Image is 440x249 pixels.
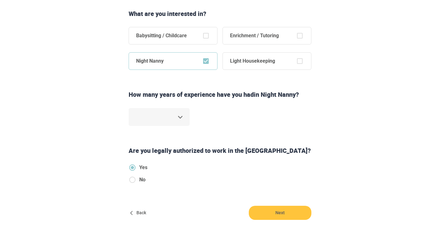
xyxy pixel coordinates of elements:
[249,206,311,220] button: Next
[129,164,152,188] div: authorizedToWorkInUS
[129,52,171,70] span: Night Nanny
[129,27,194,44] span: Babysitting / Childcare
[223,52,283,70] span: Light Housekeeping
[126,90,314,99] div: How many years of experience have you had in Night Nanny ?
[129,108,190,126] div: ​
[139,176,146,184] span: No
[126,9,314,18] div: What are you interested in?
[223,27,286,44] span: Enrichment / Tutoring
[129,206,149,220] button: Back
[139,164,147,171] span: Yes
[126,146,314,155] div: Are you legally authorized to work in the [GEOGRAPHIC_DATA]?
